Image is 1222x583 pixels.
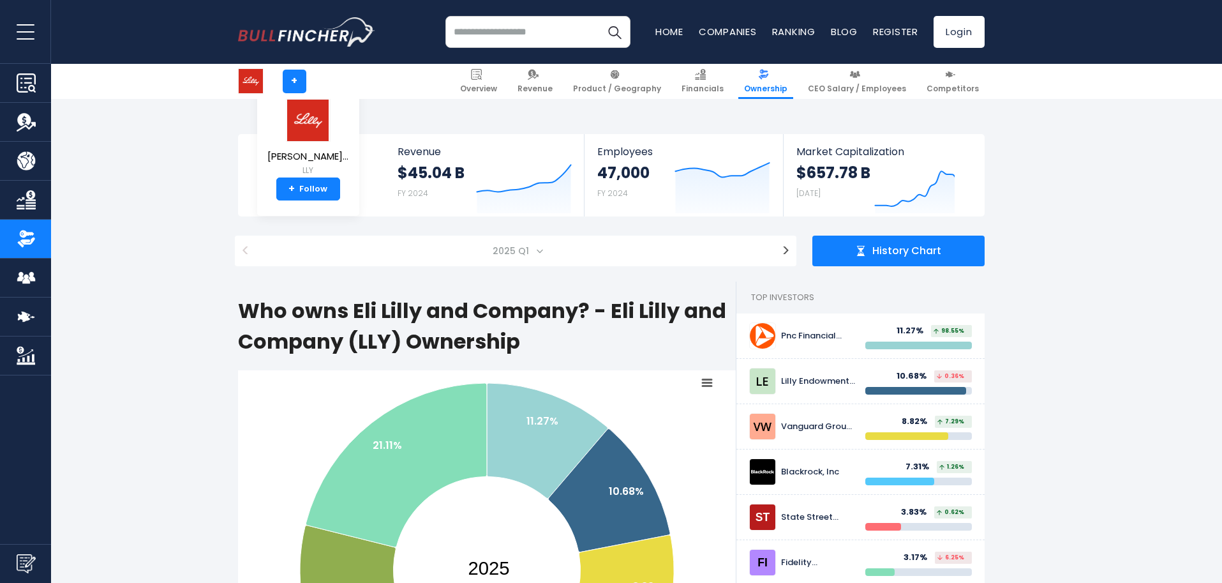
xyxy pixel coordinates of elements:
span: 0.62% [937,510,964,515]
div: Pnc Financial Services Group, Inc [781,331,856,342]
span: 2025 Q1 [262,236,769,266]
div: 11.27% [897,326,931,337]
a: Competitors [921,64,985,99]
span: Market Capitalization [796,146,970,158]
span: CEO Salary / Employees [808,84,906,94]
a: Market Capitalization $657.78 B [DATE] [784,134,983,216]
a: [PERSON_NAME]... LLY [267,98,349,178]
div: 3.17% [904,552,935,563]
small: [DATE] [796,188,821,199]
h1: Who owns Eli Lilly and Company? - Eli Lilly and Company (LLY) Ownership [238,296,736,357]
button: Search [599,16,630,48]
img: bullfincher logo [238,17,375,47]
a: + [283,70,306,93]
div: 8.82% [902,416,935,427]
small: FY 2024 [597,188,628,199]
span: 0.36% [937,374,964,379]
strong: + [288,183,295,195]
span: Revenue [398,146,572,158]
text: 10.68% [608,484,643,499]
span: 6.25% [937,555,964,561]
a: Blog [831,25,858,38]
span: [PERSON_NAME]... [267,151,348,162]
a: Employees 47,000 FY 2024 [585,134,783,216]
span: Overview [460,84,497,94]
span: Financials [682,84,724,94]
h2: Top Investors [736,282,985,314]
a: +Follow [276,178,340,201]
div: State Street Corp [781,512,856,523]
div: Fidelity Investments (FMR) [781,557,856,568]
a: Home [655,25,683,38]
img: Ownership [17,229,36,248]
img: LLY logo [286,99,331,142]
a: Register [873,25,918,38]
span: History Chart [872,245,941,258]
a: Revenue $45.04 B FY 2024 [385,134,585,216]
strong: 47,000 [597,163,650,183]
a: Go to homepage [238,17,375,47]
text: 21.11% [373,438,402,453]
div: Blackrock, Inc [781,467,856,478]
span: Employees [597,146,770,158]
span: 98.55% [934,328,964,334]
img: history chart [856,246,866,256]
a: Product / Geography [567,64,667,99]
a: Login [934,16,985,48]
small: FY 2024 [398,188,428,199]
span: 2025 Q1 [488,242,537,260]
img: LLY logo [239,69,263,93]
span: Revenue [518,84,553,94]
div: Vanguard Group Inc [781,421,856,432]
div: Lilly Endowment Inc [781,376,856,387]
button: > [775,236,796,266]
strong: $45.04 B [398,163,465,183]
a: Ownership [738,64,793,99]
small: LLY [267,165,348,176]
span: Competitors [927,84,979,94]
span: 7.29% [937,419,964,425]
span: Ownership [744,84,787,94]
a: Companies [699,25,757,38]
button: < [235,236,256,266]
div: 7.31% [905,462,937,473]
div: 10.68% [897,371,934,382]
span: 1.26% [939,464,964,470]
a: Revenue [512,64,558,99]
a: Overview [454,64,503,99]
div: 3.83% [901,507,934,518]
a: Ranking [772,25,816,38]
a: CEO Salary / Employees [802,64,912,99]
text: 11.27% [526,414,558,428]
a: Financials [676,64,729,99]
span: Product / Geography [573,84,661,94]
strong: $657.78 B [796,163,870,183]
